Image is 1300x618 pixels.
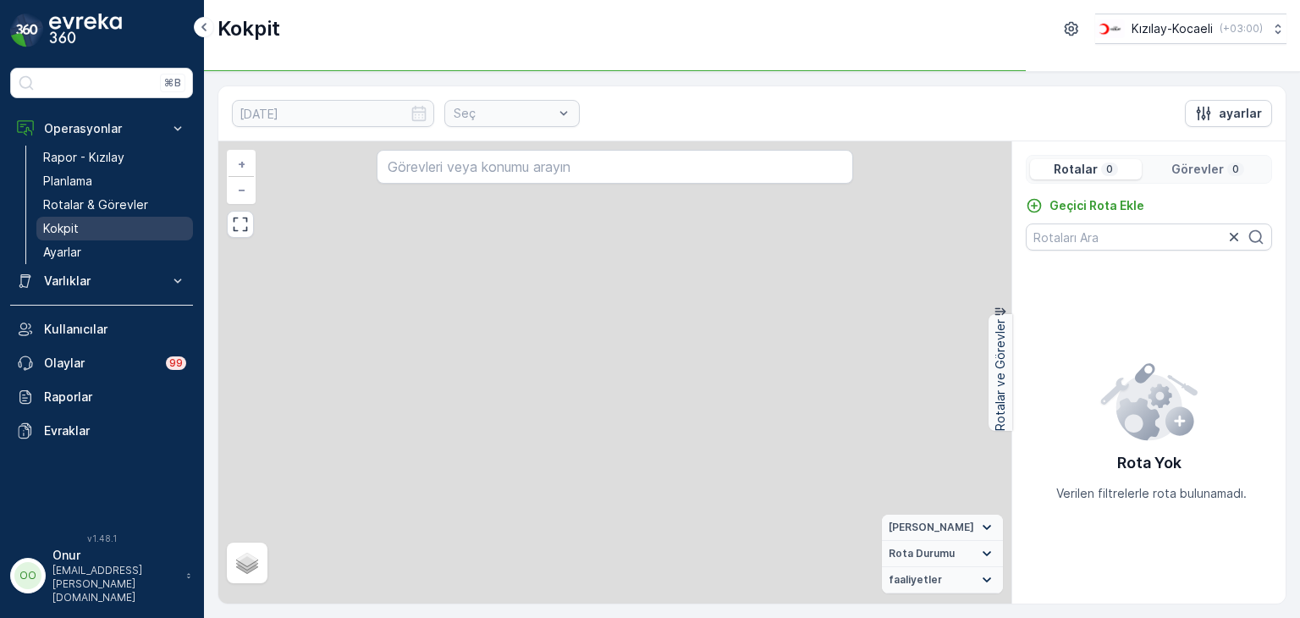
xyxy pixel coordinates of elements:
[14,562,41,589] div: OO
[10,112,193,146] button: Operasyonlar
[10,380,193,414] a: Raporlar
[169,356,183,370] p: 99
[10,547,193,604] button: OOOnur[EMAIL_ADDRESS][PERSON_NAME][DOMAIN_NAME]
[889,573,942,587] span: faaliyetler
[10,533,193,544] span: v 1.48.1
[44,355,156,372] p: Olaylar
[889,521,974,534] span: [PERSON_NAME]
[44,389,186,406] p: Raporlar
[238,182,246,196] span: −
[10,14,44,47] img: logo
[36,193,193,217] a: Rotalar & Görevler
[882,515,1003,541] summary: [PERSON_NAME]
[1117,451,1182,475] p: Rota Yok
[992,319,1009,431] p: Rotalar ve Görevler
[882,541,1003,567] summary: Rota Durumu
[229,152,254,177] a: Yakınlaştır
[164,76,181,90] p: ⌘B
[43,244,81,261] p: Ayarlar
[889,547,955,560] span: Rota Durumu
[36,217,193,240] a: Kokpit
[229,177,254,202] a: Uzaklaştır
[1104,163,1115,176] p: 0
[232,100,434,127] input: dd/mm/yyyy
[44,422,186,439] p: Evraklar
[10,312,193,346] a: Kullanıcılar
[1095,19,1125,38] img: k%C4%B1z%C4%B1lay_0jL9uU1.png
[1056,485,1247,502] p: Verilen filtrelerle rota bulunamadı.
[43,149,124,166] p: Rapor - Kızılay
[218,15,280,42] p: Kokpit
[1231,163,1241,176] p: 0
[44,273,159,290] p: Varlıklar
[43,196,148,213] p: Rotalar & Görevler
[10,414,193,448] a: Evraklar
[36,240,193,264] a: Ayarlar
[44,321,186,338] p: Kullanıcılar
[229,544,266,582] a: Layers
[1099,360,1198,441] img: config error
[377,150,852,184] input: Görevleri veya konumu arayın
[1185,100,1272,127] button: ayarlar
[36,146,193,169] a: Rapor - Kızılay
[1220,22,1263,36] p: ( +03:00 )
[10,264,193,298] button: Varlıklar
[1171,161,1224,178] p: Görevler
[10,346,193,380] a: Olaylar99
[1095,14,1286,44] button: Kızılay-Kocaeli(+03:00)
[52,547,178,564] p: Onur
[36,169,193,193] a: Planlama
[1049,197,1144,214] p: Geçici Rota Ekle
[44,120,159,137] p: Operasyonlar
[1132,20,1213,37] p: Kızılay-Kocaeli
[52,564,178,604] p: [EMAIL_ADDRESS][PERSON_NAME][DOMAIN_NAME]
[1219,105,1262,122] p: ayarlar
[1054,161,1098,178] p: Rotalar
[43,220,79,237] p: Kokpit
[43,173,92,190] p: Planlama
[1026,197,1144,214] a: Geçici Rota Ekle
[882,567,1003,593] summary: faaliyetler
[238,157,245,171] span: +
[49,14,122,47] img: logo_dark-DEwI_e13.png
[1026,223,1272,251] input: Rotaları Ara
